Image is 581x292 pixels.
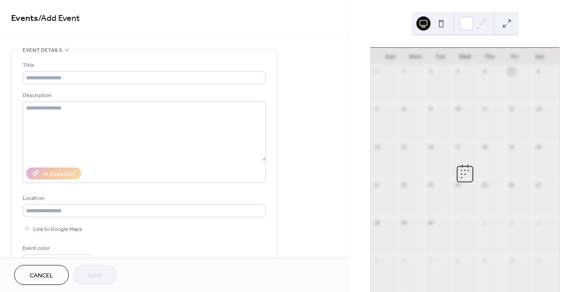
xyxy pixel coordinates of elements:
div: Title [23,61,264,70]
div: 5 [508,68,515,75]
div: Sun [378,48,403,66]
div: Location [23,194,264,203]
div: 2 [427,68,434,75]
div: 1 [454,219,461,226]
div: 10 [454,106,461,113]
div: Mon [403,48,427,66]
span: Cancel [30,271,53,280]
div: 9 [481,257,488,264]
div: 6 [535,68,541,75]
div: 7 [373,106,380,113]
span: / Add Event [38,10,80,27]
div: 7 [427,257,434,264]
div: 25 [481,182,488,188]
div: 18 [481,144,488,150]
div: 9 [427,106,434,113]
div: 24 [454,182,461,188]
div: 12 [508,106,515,113]
div: 28 [373,219,380,226]
div: Sat [527,48,552,66]
div: 23 [427,182,434,188]
div: 5 [373,257,380,264]
div: 3 [454,68,461,75]
div: 15 [400,144,407,150]
div: 1 [400,68,407,75]
div: 29 [400,219,407,226]
button: Cancel [14,265,69,285]
div: 20 [535,144,541,150]
div: 3 [508,219,515,226]
a: Events [11,10,38,27]
div: 13 [535,106,541,113]
div: 19 [508,144,515,150]
div: 8 [454,257,461,264]
div: 30 [427,219,434,226]
div: 4 [535,219,541,226]
div: 21 [373,182,380,188]
div: Description [23,91,264,100]
div: 31 [373,68,380,75]
div: 11 [535,257,541,264]
div: Thu [478,48,502,66]
div: 27 [535,182,541,188]
div: Tue [428,48,453,66]
div: 26 [508,182,515,188]
span: Link to Google Maps [33,225,82,234]
div: 22 [400,182,407,188]
span: Event details [23,46,62,55]
div: 10 [508,257,515,264]
div: 4 [481,68,488,75]
div: 14 [373,144,380,150]
div: 6 [400,257,407,264]
div: 17 [454,144,461,150]
div: 11 [481,106,488,113]
div: Fri [502,48,527,66]
div: Wed [453,48,478,66]
div: 8 [400,106,407,113]
div: 16 [427,144,434,150]
div: Event color [23,244,89,253]
div: 2 [481,219,488,226]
